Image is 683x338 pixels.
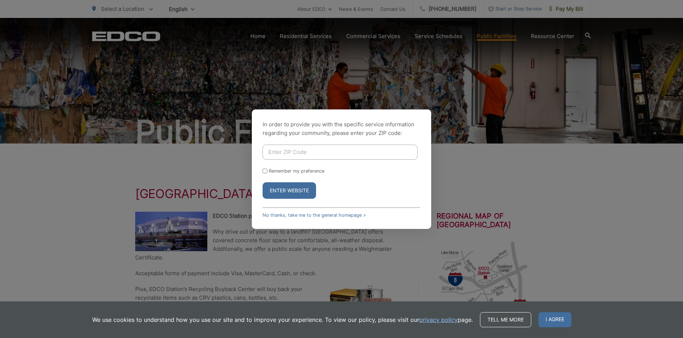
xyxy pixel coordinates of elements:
[263,120,420,137] p: In order to provide you with the specific service information regarding your community, please en...
[263,145,418,160] input: Enter ZIP Code
[263,212,366,218] a: No thanks, take me to the general homepage >
[419,315,458,324] a: privacy policy
[263,182,316,199] button: Enter Website
[480,312,531,327] a: Tell me more
[92,315,473,324] p: We use cookies to understand how you use our site and to improve your experience. To view our pol...
[269,168,324,174] label: Remember my preference
[538,312,571,327] span: I agree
